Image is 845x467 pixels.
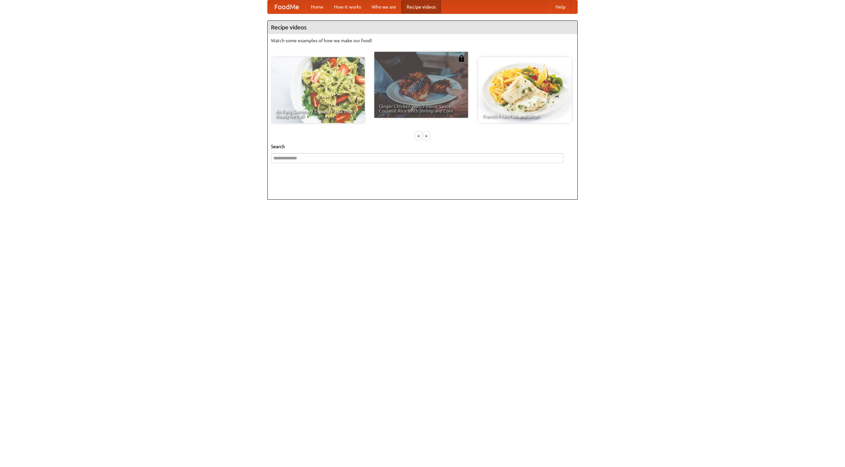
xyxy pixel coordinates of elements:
[271,37,574,44] p: Watch some examples of how we make our food!
[268,0,306,14] a: FoodMe
[268,21,577,34] h4: Recipe videos
[423,132,429,140] div: »
[550,0,571,14] a: Help
[276,109,360,118] span: An Easy, Summery Tomato Pasta That's Ready for Fall
[483,114,567,118] span: French Fries Fish and Chips
[458,55,465,62] img: 483408.png
[366,0,401,14] a: Who we are
[271,57,365,123] a: An Easy, Summery Tomato Pasta That's Ready for Fall
[401,0,441,14] a: Recipe videos
[306,0,329,14] a: Home
[329,0,366,14] a: How it works
[416,132,422,140] div: «
[271,143,574,150] h5: Search
[478,57,572,123] a: French Fries Fish and Chips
